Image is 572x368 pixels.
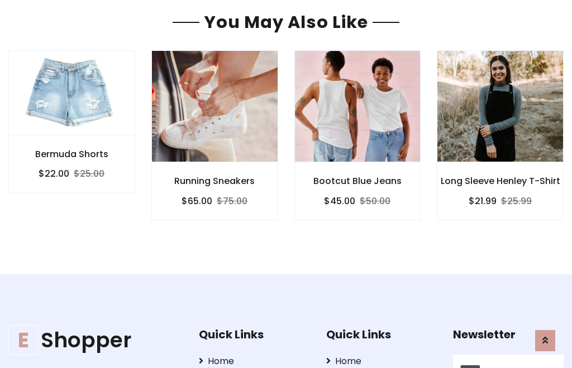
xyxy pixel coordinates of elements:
[295,176,421,186] h6: Bootcut Blue Jeans
[182,196,212,206] h6: $65.00
[8,325,39,355] span: E
[39,168,69,179] h6: $22.00
[151,50,278,220] a: Running Sneakers $65.00$75.00
[74,167,104,180] del: $25.00
[501,195,532,207] del: $25.99
[324,196,355,206] h6: $45.00
[8,50,135,193] a: Bermuda Shorts $22.00$25.00
[199,355,309,368] a: Home
[217,195,247,207] del: $75.00
[9,149,135,159] h6: Bermuda Shorts
[326,355,437,368] a: Home
[326,328,437,341] h5: Quick Links
[8,328,182,353] h1: Shopper
[294,50,421,220] a: Bootcut Blue Jeans $45.00$50.00
[453,328,564,341] h5: Newsletter
[152,176,278,186] h6: Running Sneakers
[469,196,497,206] h6: $21.99
[8,328,182,353] a: EShopper
[360,195,390,207] del: $50.00
[437,50,564,220] a: Long Sleeve Henley T-Shirt $21.99$25.99
[199,328,309,341] h5: Quick Links
[199,10,373,34] span: You May Also Like
[437,176,563,186] h6: Long Sleeve Henley T-Shirt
